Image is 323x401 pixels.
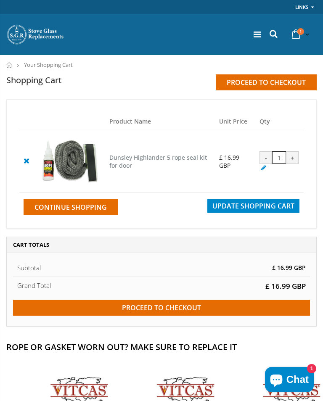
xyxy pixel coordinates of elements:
[297,28,304,35] span: 1
[6,341,317,353] h2: Rope Or Gasket Worn Out? Make Sure To Replace It
[109,153,207,169] a: Dunsley Highlander 5 rope seal kit for door
[38,137,101,185] img: Dunsley Highlander 5 rope seal kit for door
[259,151,272,164] div: -
[212,201,294,211] span: Update Shopping Cart
[6,24,65,45] img: Stove Glass Replacement
[219,153,239,169] span: £ 16.99 GBP
[13,241,49,248] span: Cart Totals
[13,300,310,316] input: Proceed to checkout
[17,264,41,272] span: Subtotal
[272,264,306,272] span: £ 16.99 GBP
[105,112,215,131] th: Product Name
[207,199,299,213] button: Update Shopping Cart
[6,62,13,68] a: Home
[216,74,317,90] input: Proceed to checkout
[265,281,306,291] span: £ 16.99 GBP
[262,367,316,394] inbox-online-store-chat: Shopify online store chat
[6,74,62,86] h1: Shopping Cart
[254,29,261,40] a: Menu
[289,26,311,42] a: 1
[34,203,107,212] span: Continue Shopping
[24,61,73,69] span: Your Shopping Cart
[295,2,308,12] a: Links
[215,112,255,131] th: Unit Price
[17,281,51,290] strong: Grand Total
[286,151,299,164] div: +
[255,112,304,131] th: Qty
[24,199,118,215] a: Continue Shopping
